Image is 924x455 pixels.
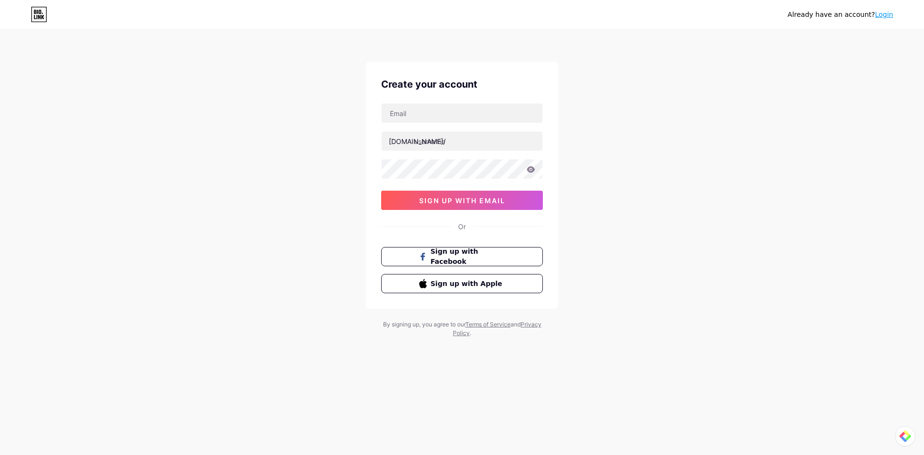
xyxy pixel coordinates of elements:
button: sign up with email [381,191,543,210]
input: username [382,131,542,151]
a: Login [875,11,893,18]
div: By signing up, you agree to our and . [380,320,544,338]
div: Or [458,221,466,232]
span: Sign up with Apple [431,279,505,289]
span: sign up with email [419,196,505,205]
button: Sign up with Apple [381,274,543,293]
div: Create your account [381,77,543,91]
input: Email [382,104,542,123]
div: [DOMAIN_NAME]/ [389,136,446,146]
a: Terms of Service [465,321,511,328]
button: Sign up with Facebook [381,247,543,266]
div: Already have an account? [788,10,893,20]
span: Sign up with Facebook [431,247,505,267]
